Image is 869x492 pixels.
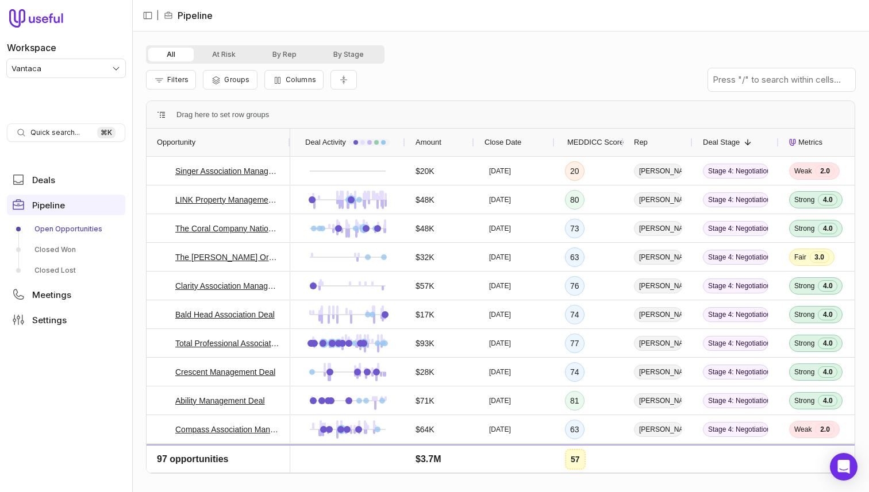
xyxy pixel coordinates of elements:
[634,192,682,207] span: [PERSON_NAME]
[703,278,768,293] span: Stage 4: Negotiation
[157,135,195,149] span: Opportunity
[815,165,835,177] span: 2.0
[32,290,71,299] span: Meetings
[489,281,511,290] time: [DATE]
[818,194,837,206] span: 4.0
[703,250,768,265] span: Stage 4: Negotiation
[7,195,125,215] a: Pipeline
[416,394,434,408] span: $71K
[32,316,67,324] span: Settings
[567,135,624,149] span: MEDDICC Score
[175,308,275,321] a: Bald Head Association Deal
[175,279,280,293] a: Clarity Association Management Services, Inc. Deal
[7,41,56,55] label: Workspace
[565,362,585,382] div: 74
[175,193,280,207] a: LINK Property Management - New Deal
[703,365,768,379] span: Stage 4: Negotiation
[634,164,682,179] span: [PERSON_NAME]
[565,161,585,181] div: 20
[224,75,249,84] span: Groups
[489,367,511,377] time: [DATE]
[818,338,837,349] span: 4.0
[703,451,768,466] span: Stage 3: Confirmation
[416,250,434,264] span: $32K
[139,7,156,24] button: Collapse sidebar
[264,70,324,90] button: Columns
[634,393,682,408] span: [PERSON_NAME]
[416,135,441,149] span: Amount
[634,250,682,265] span: [PERSON_NAME]
[175,336,280,350] a: Total Professional Association Management - New Deal
[634,135,648,149] span: Rep
[489,310,511,319] time: [DATE]
[416,164,434,178] span: $20K
[97,127,116,138] kbd: ⌘ K
[634,422,682,437] span: [PERSON_NAME]
[489,396,511,405] time: [DATE]
[634,336,682,351] span: [PERSON_NAME]
[203,70,257,90] button: Group Pipeline
[565,247,585,267] div: 63
[565,448,585,468] div: 73
[818,366,837,378] span: 4.0
[794,224,814,233] span: Strong
[794,253,806,262] span: Fair
[565,420,585,439] div: 63
[7,241,125,259] a: Closed Won
[489,195,511,204] time: [DATE]
[489,253,511,262] time: [DATE]
[818,223,837,234] span: 4.0
[175,164,280,178] a: Singer Association Management - New Deal
[815,424,835,435] span: 2.0
[416,193,434,207] span: $48K
[416,222,434,235] span: $48K
[7,309,125,330] a: Settings
[416,308,434,321] span: $17K
[818,280,837,292] span: 4.0
[416,336,434,350] span: $93K
[703,336,768,351] span: Stage 4: Negotiation
[194,48,254,61] button: At Risk
[7,169,125,190] a: Deals
[175,250,280,264] a: The [PERSON_NAME] Organization - New Deal
[7,284,125,305] a: Meetings
[634,451,682,466] span: [PERSON_NAME]
[416,423,434,436] span: $64K
[176,108,269,122] span: Drag here to set row groups
[156,9,159,22] span: |
[634,221,682,236] span: [PERSON_NAME]
[175,365,275,379] a: Crescent Management Deal
[703,393,768,408] span: Stage 4: Negotiation
[489,425,511,434] time: [DATE]
[164,9,213,22] li: Pipeline
[489,224,511,233] time: [DATE]
[489,454,511,463] time: [DATE]
[794,195,814,204] span: Strong
[485,135,521,149] span: Close Date
[30,128,80,137] span: Quick search...
[830,453,858,481] div: Open Intercom Messenger
[7,261,125,280] a: Closed Lost
[794,339,814,348] span: Strong
[794,425,812,434] span: Weak
[565,391,585,410] div: 81
[7,220,125,238] a: Open Opportunities
[794,396,814,405] span: Strong
[634,307,682,322] span: [PERSON_NAME]
[708,68,855,91] input: Press "/" to search within cells...
[703,164,768,179] span: Stage 4: Negotiation
[175,423,280,436] a: Compass Association Management Deal
[565,190,585,210] div: 80
[798,135,822,149] span: Metrics
[703,192,768,207] span: Stage 4: Negotiation
[7,220,125,280] div: Pipeline submenu
[565,219,585,238] div: 73
[148,48,194,61] button: All
[489,339,511,348] time: [DATE]
[565,334,585,353] div: 77
[703,422,768,437] span: Stage 4: Negotiation
[286,75,316,84] span: Columns
[176,108,269,122] div: Row Groups
[703,135,740,149] span: Deal Stage
[565,129,613,156] div: MEDDICC Score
